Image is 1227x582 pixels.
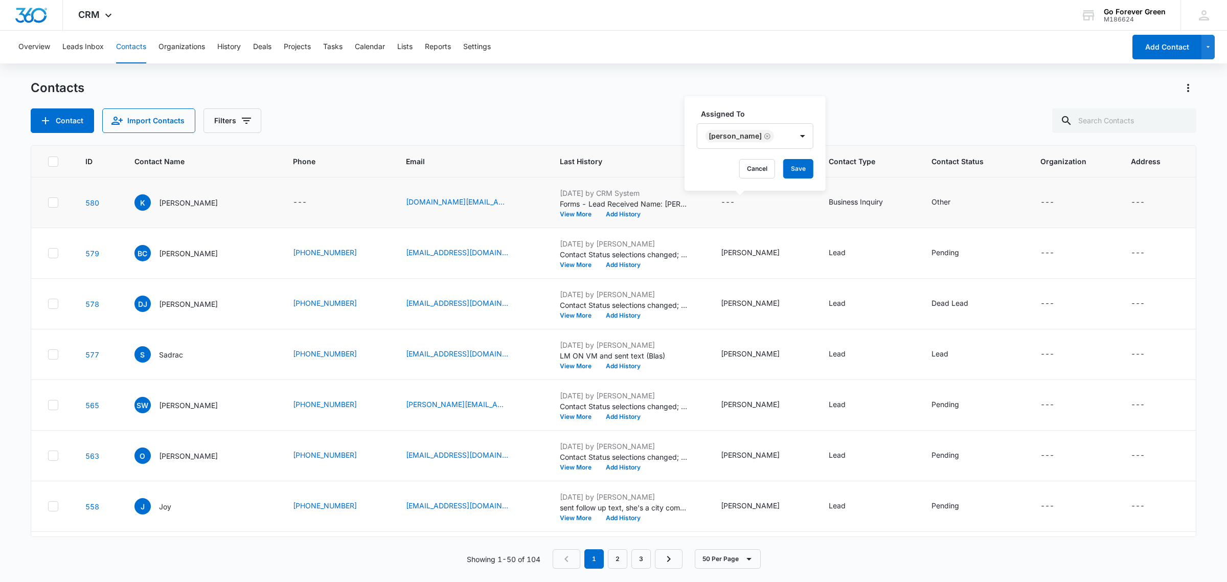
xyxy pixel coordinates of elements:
[560,289,688,300] p: [DATE] by [PERSON_NAME]
[1131,450,1163,462] div: Address - - Select to Edit Field
[85,198,99,207] a: Navigate to contact details page for Katie
[1131,298,1163,310] div: Address - - Select to Edit Field
[599,464,648,471] button: Add History
[829,156,892,167] span: Contact Type
[463,31,491,63] button: Settings
[560,340,688,350] p: [DATE] by [PERSON_NAME]
[1040,348,1073,361] div: Organization - - Select to Edit Field
[721,450,798,462] div: Assigned To - Yvette Perez - Select to Edit Field
[134,447,236,464] div: Contact Name - Ollie - Select to Edit Field
[293,348,375,361] div: Phone - (786) 359-1630 - Select to Edit Field
[560,300,688,310] p: Contact Status selections changed; Lead was removed and Dead Lead was added.
[695,549,761,569] button: 50 Per Page
[1131,500,1145,512] div: ---
[1040,196,1054,209] div: ---
[931,247,959,258] div: Pending
[134,397,236,413] div: Contact Name - Scott Weinberg - Select to Edit Field
[721,399,798,411] div: Assigned To - Yvette Perez - Select to Edit Field
[102,108,195,133] button: Import Contacts
[1131,196,1145,209] div: ---
[721,196,735,209] div: ---
[397,31,413,63] button: Lists
[159,400,218,411] p: [PERSON_NAME]
[931,450,978,462] div: Contact Status - Pending - Select to Edit Field
[467,554,540,565] p: Showing 1-50 of 104
[293,247,357,258] a: [PHONE_NUMBER]
[293,500,375,512] div: Phone - (954) 292-1733 - Select to Edit Field
[323,31,343,63] button: Tasks
[293,399,357,410] a: [PHONE_NUMBER]
[560,441,688,452] p: [DATE] by [PERSON_NAME]
[829,348,846,359] div: Lead
[829,450,864,462] div: Contact Type - Lead - Select to Edit Field
[406,196,527,209] div: Email - accounting.support@mirasolcc.com - Select to Edit Field
[560,464,599,471] button: View More
[560,198,688,209] p: Forms - Lead Received Name: [PERSON_NAME]: [DOMAIN_NAME][EMAIL_ADDRESS][DOMAIN_NAME] What can we ...
[599,414,648,420] button: Add History
[134,397,151,413] span: SW
[134,245,236,261] div: Contact Name - Bill Calla - Select to Edit Field
[829,298,846,308] div: Lead
[134,447,151,464] span: O
[1131,196,1163,209] div: Address - - Select to Edit Field
[134,194,151,211] span: K
[1131,348,1163,361] div: Address - - Select to Edit Field
[829,196,901,209] div: Contact Type - Business Inquiry - Select to Edit Field
[560,363,599,369] button: View More
[783,159,813,178] button: Save
[293,450,357,460] a: [PHONE_NUMBER]
[355,31,385,63] button: Calendar
[931,156,1001,167] span: Contact Status
[406,399,508,410] a: [PERSON_NAME][EMAIL_ADDRESS][DOMAIN_NAME]
[134,498,151,514] span: J
[406,196,508,207] a: [DOMAIN_NAME][EMAIL_ADDRESS][DOMAIN_NAME]
[829,247,846,258] div: Lead
[931,247,978,259] div: Contact Status - Pending - Select to Edit Field
[293,247,375,259] div: Phone - (772) 216-5292 - Select to Edit Field
[560,188,688,198] p: [DATE] by CRM System
[85,156,95,167] span: ID
[931,298,987,310] div: Contact Status - Dead Lead - Select to Edit Field
[829,399,846,410] div: Lead
[293,500,357,511] a: [PHONE_NUMBER]
[1131,399,1163,411] div: Address - - Select to Edit Field
[721,247,798,259] div: Assigned To - Yvette Perez - Select to Edit Field
[406,298,508,308] a: [EMAIL_ADDRESS][DOMAIN_NAME]
[829,298,864,310] div: Contact Type - Lead - Select to Edit Field
[293,399,375,411] div: Phone - (954) 563-6467 - Select to Edit Field
[560,156,681,167] span: Last History
[1131,500,1163,512] div: Address - - Select to Edit Field
[599,262,648,268] button: Add History
[1040,500,1054,512] div: ---
[1131,399,1145,411] div: ---
[293,298,357,308] a: [PHONE_NUMBER]
[655,549,683,569] a: Next Page
[1180,80,1196,96] button: Actions
[1040,348,1054,361] div: ---
[284,31,311,63] button: Projects
[560,452,688,462] p: Contact Status selections changed; Lead was removed and Pending was added.
[931,450,959,460] div: Pending
[1040,450,1054,462] div: ---
[158,31,205,63] button: Organizations
[560,262,599,268] button: View More
[1104,16,1166,23] div: account id
[709,132,762,140] div: [PERSON_NAME]
[931,196,969,209] div: Contact Status - Other - Select to Edit Field
[1040,298,1054,310] div: ---
[721,348,798,361] div: Assigned To - Blas Serpa - Select to Edit Field
[31,80,84,96] h1: Contacts
[406,247,527,259] div: Email - billcalla1975@gmail.com - Select to Edit Field
[1131,450,1145,462] div: ---
[134,498,190,514] div: Contact Name - Joy - Select to Edit Field
[159,197,218,208] p: [PERSON_NAME]
[85,401,99,410] a: Navigate to contact details page for Scott Weinberg
[62,31,104,63] button: Leads Inbox
[931,399,959,410] div: Pending
[406,348,527,361] div: Email - sadracjeanlouis2@gmail.com - Select to Edit Field
[1131,348,1145,361] div: ---
[1040,399,1073,411] div: Organization - - Select to Edit Field
[560,491,688,502] p: [DATE] by [PERSON_NAME]
[584,549,604,569] em: 1
[159,451,218,461] p: [PERSON_NAME]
